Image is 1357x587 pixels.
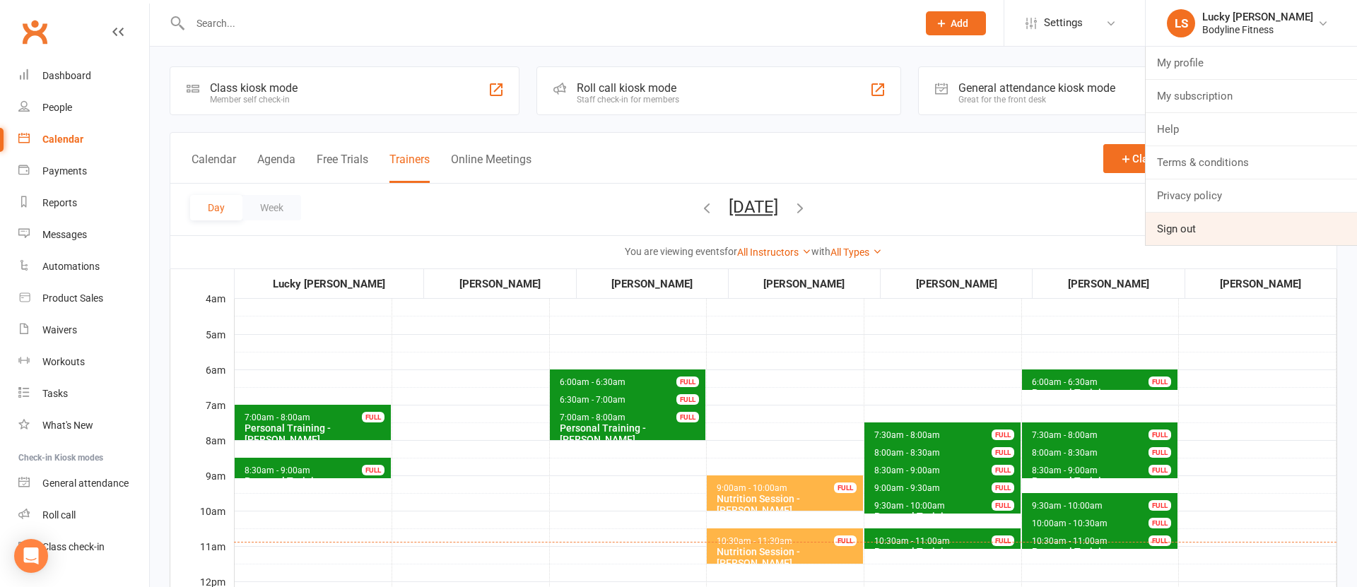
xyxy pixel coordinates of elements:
[874,448,941,458] span: 8:00am - 8:30am
[451,153,531,183] button: Online Meetings
[235,275,423,292] div: Lucky [PERSON_NAME]
[317,153,368,183] button: Free Trials
[1146,80,1357,112] a: My subscription
[1031,448,1098,458] span: 8:00am - 8:30am
[18,155,149,187] a: Payments
[1031,546,1175,569] div: Personal Training - [PERSON_NAME]
[729,197,778,217] button: [DATE]
[625,246,724,257] strong: You are viewing events
[170,327,234,362] div: 5am
[559,413,626,422] span: 7:00am - 8:00am
[676,376,699,387] div: FULL
[244,475,388,498] div: Personal Training - [PERSON_NAME]
[676,394,699,405] div: FULL
[559,377,626,387] span: 6:00am - 6:30am
[1149,429,1171,440] div: FULL
[170,433,234,468] div: 8am
[242,195,301,220] button: Week
[577,95,679,105] div: Staff check-in for members
[1031,430,1098,440] span: 7:30am - 8:00am
[42,197,77,208] div: Reports
[18,251,149,283] a: Automations
[874,536,951,546] span: 10:30am - 11:00am
[1149,465,1171,475] div: FULL
[874,483,941,493] span: 9:00am - 9:30am
[716,493,860,516] div: Nutrition Session - [PERSON_NAME]
[811,246,830,257] strong: with
[1149,500,1171,511] div: FULL
[834,535,857,546] div: FULL
[1031,501,1103,511] span: 9:30am - 10:00am
[676,412,699,422] div: FULL
[874,430,941,440] span: 7:30am - 8:00am
[874,546,1018,569] div: Personal Training - [PERSON_NAME]
[170,362,234,398] div: 6am
[724,246,737,257] strong: for
[958,95,1115,105] div: Great for the front desk
[18,314,149,346] a: Waivers
[716,536,793,546] span: 10:30am - 11:30am
[577,81,679,95] div: Roll call kiosk mode
[992,447,1014,458] div: FULL
[425,275,575,292] div: [PERSON_NAME]
[729,275,879,292] div: [PERSON_NAME]
[951,18,968,29] span: Add
[170,398,234,433] div: 7am
[1146,113,1357,146] a: Help
[1031,377,1098,387] span: 6:00am - 6:30am
[17,14,52,49] a: Clubworx
[992,465,1014,475] div: FULL
[926,11,986,35] button: Add
[874,466,941,475] span: 8:30am - 9:00am
[42,70,91,81] div: Dashboard
[881,275,1031,292] div: [PERSON_NAME]
[716,546,860,569] div: Nutrition Session - [PERSON_NAME]
[362,465,384,475] div: FULL
[1031,536,1108,546] span: 10:30am - 11:00am
[42,356,85,367] div: Workouts
[1146,213,1357,245] a: Sign out
[992,500,1014,511] div: FULL
[190,195,242,220] button: Day
[210,95,298,105] div: Member self check-in
[716,483,788,493] span: 9:00am - 10:00am
[18,283,149,314] a: Product Sales
[18,92,149,124] a: People
[1202,23,1313,36] div: Bodyline Fitness
[362,412,384,422] div: FULL
[42,478,129,489] div: General attendance
[737,247,811,258] a: All Instructors
[1146,146,1357,179] a: Terms & conditions
[42,134,83,145] div: Calendar
[1146,179,1357,212] a: Privacy policy
[42,165,87,177] div: Payments
[958,81,1115,95] div: General attendance kiosk mode
[42,292,103,304] div: Product Sales
[1186,275,1336,292] div: [PERSON_NAME]
[257,153,295,183] button: Agenda
[1149,376,1171,387] div: FULL
[1031,475,1175,498] div: Personal Training - [PERSON_NAME]
[14,539,48,573] div: Open Intercom Messenger
[1149,535,1171,546] div: FULL
[18,378,149,410] a: Tasks
[577,275,727,292] div: [PERSON_NAME]
[18,468,149,499] a: General attendance kiosk mode
[1202,11,1313,23] div: Lucky [PERSON_NAME]
[170,539,234,574] div: 11am
[874,511,1018,533] div: Personal Training - [PERSON_NAME]
[42,261,100,272] div: Automations
[42,541,105,552] div: Class check-in
[18,531,149,563] a: Class kiosk mode
[244,466,311,475] span: 8:30am - 9:00am
[170,504,234,539] div: 10am
[1149,447,1171,458] div: FULL
[42,420,93,431] div: What's New
[18,60,149,92] a: Dashboard
[992,482,1014,493] div: FULL
[389,153,430,183] button: Trainers
[42,388,68,399] div: Tasks
[830,247,882,258] a: All Types
[170,468,234,504] div: 9am
[18,219,149,251] a: Messages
